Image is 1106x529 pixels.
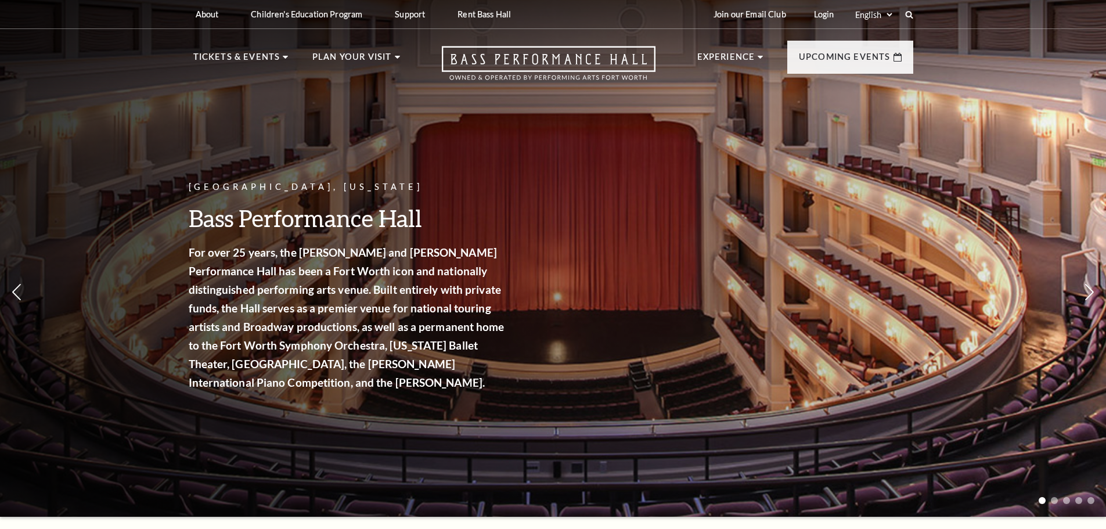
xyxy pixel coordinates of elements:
[196,9,219,19] p: About
[395,9,425,19] p: Support
[189,246,505,389] strong: For over 25 years, the [PERSON_NAME] and [PERSON_NAME] Performance Hall has been a Fort Worth ico...
[193,50,280,71] p: Tickets & Events
[189,203,508,233] h3: Bass Performance Hall
[799,50,891,71] p: Upcoming Events
[189,180,508,195] p: [GEOGRAPHIC_DATA], [US_STATE]
[312,50,392,71] p: Plan Your Visit
[853,9,894,20] select: Select:
[457,9,511,19] p: Rent Bass Hall
[251,9,362,19] p: Children's Education Program
[697,50,755,71] p: Experience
